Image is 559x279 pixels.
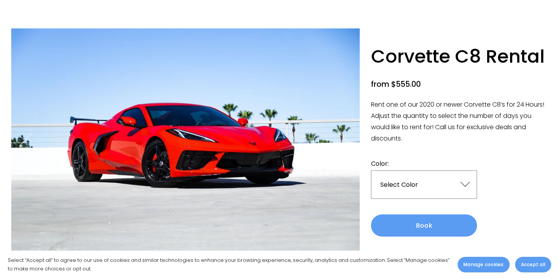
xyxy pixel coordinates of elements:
[371,44,548,69] h1: Corvette C8 Rental
[11,28,360,261] section: Gallery
[515,257,551,272] button: Accept all
[371,79,548,89] div: from $555.00
[458,257,509,272] button: Manage cookies
[521,261,545,268] span: Accept all
[11,28,360,261] img: redc8.jpeg
[371,214,477,237] : Book
[327,133,352,157] button: Next
[19,133,44,157] button: Previous
[371,170,477,199] select: Select Color
[381,221,467,230] div: Book
[8,256,450,274] p: Select “Accept all” to agree to our use of cookies and similar technologies to enhance your brows...
[463,261,503,268] span: Manage cookies
[371,160,477,167] div: Color:
[371,99,548,144] p: Rent one of our 2020 or newer Corvette C8’s for 24 Hours! Adjust the quantity to select the numbe...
